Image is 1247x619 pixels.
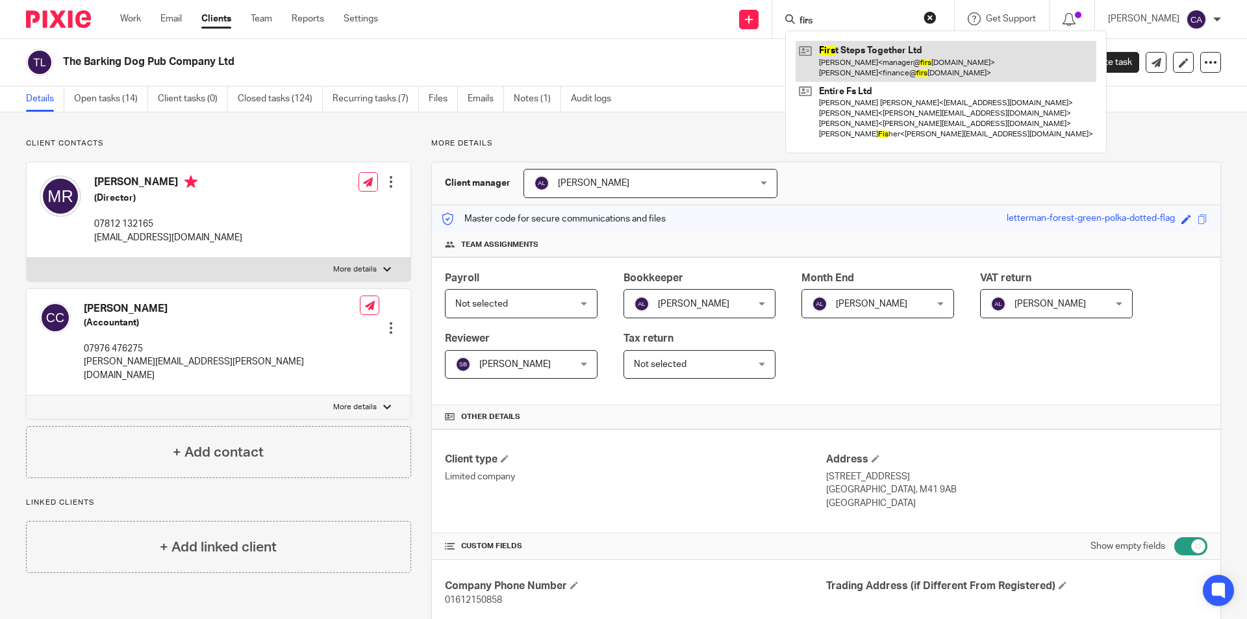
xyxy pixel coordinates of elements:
[826,579,1207,593] h4: Trading Address (if Different From Registered)
[826,470,1207,483] p: [STREET_ADDRESS]
[184,175,197,188] i: Primary
[292,12,324,25] a: Reports
[634,360,686,369] span: Not selected
[84,355,360,382] p: [PERSON_NAME][EMAIL_ADDRESS][PERSON_NAME][DOMAIN_NAME]
[461,412,520,422] span: Other details
[445,453,826,466] h4: Client type
[445,333,490,344] span: Reviewer
[534,175,549,191] img: svg%3E
[333,402,377,412] p: More details
[344,12,378,25] a: Settings
[333,264,377,275] p: More details
[479,360,551,369] span: [PERSON_NAME]
[558,179,629,188] span: [PERSON_NAME]
[623,333,674,344] span: Tax return
[63,55,848,69] h2: The Barking Dog Pub Company Ltd
[826,453,1207,466] h4: Address
[94,192,242,205] h5: (Director)
[812,296,827,312] img: svg%3E
[658,299,729,309] span: [PERSON_NAME]
[514,86,561,112] a: Notes (1)
[980,273,1031,283] span: VAT return
[455,357,471,372] img: svg%3E
[445,470,826,483] p: Limited company
[238,86,323,112] a: Closed tasks (124)
[801,273,854,283] span: Month End
[94,218,242,231] p: 07812 132165
[445,541,826,551] h4: CUSTOM FIELDS
[571,86,621,112] a: Audit logs
[445,596,502,605] span: 01612150858
[836,299,907,309] span: [PERSON_NAME]
[120,12,141,25] a: Work
[1007,212,1175,227] div: letterman-forest-green-polka-dotted-flag
[84,302,360,316] h4: [PERSON_NAME]
[445,579,826,593] h4: Company Phone Number
[158,86,228,112] a: Client tasks (0)
[201,12,231,25] a: Clients
[26,10,91,28] img: Pixie
[442,212,666,225] p: Master code for secure communications and files
[333,86,419,112] a: Recurring tasks (7)
[826,483,1207,496] p: [GEOGRAPHIC_DATA], M41 9AB
[924,11,937,24] button: Clear
[94,231,242,244] p: [EMAIL_ADDRESS][DOMAIN_NAME]
[986,14,1036,23] span: Get Support
[40,175,81,217] img: svg%3E
[634,296,649,312] img: svg%3E
[455,299,508,309] span: Not selected
[623,273,683,283] span: Bookkeeper
[94,175,242,192] h4: [PERSON_NAME]
[798,16,915,27] input: Search
[990,296,1006,312] img: svg%3E
[84,316,360,329] h5: (Accountant)
[1186,9,1207,30] img: svg%3E
[1090,540,1165,553] label: Show empty fields
[84,342,360,355] p: 07976 476275
[468,86,504,112] a: Emails
[173,442,264,462] h4: + Add contact
[26,138,411,149] p: Client contacts
[461,240,538,250] span: Team assignments
[429,86,458,112] a: Files
[445,177,510,190] h3: Client manager
[26,498,411,508] p: Linked clients
[1014,299,1086,309] span: [PERSON_NAME]
[251,12,272,25] a: Team
[1108,12,1179,25] p: [PERSON_NAME]
[826,497,1207,510] p: [GEOGRAPHIC_DATA]
[26,86,64,112] a: Details
[40,302,71,333] img: svg%3E
[26,49,53,76] img: svg%3E
[431,138,1221,149] p: More details
[160,537,277,557] h4: + Add linked client
[445,273,479,283] span: Payroll
[74,86,148,112] a: Open tasks (14)
[160,12,182,25] a: Email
